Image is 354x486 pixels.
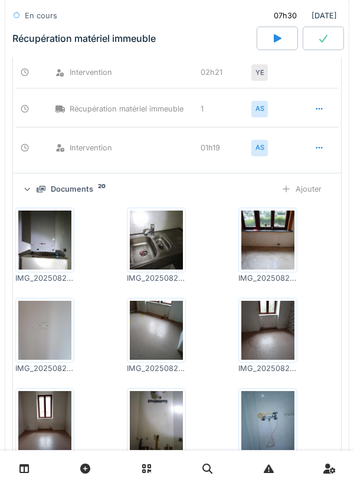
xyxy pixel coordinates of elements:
[51,183,93,195] div: Documents
[201,67,248,78] div: 02h21
[18,178,336,200] summary: Documents20Ajouter
[18,301,71,360] img: yl01olwt21lqbe19ximj3h5gybb5
[238,272,297,284] div: IMG_20250827_091147_691.jpg
[15,272,74,284] div: IMG_20250827_081210_476.jpg
[55,103,196,114] div: Récupération matériel immeuble
[241,301,294,360] img: 7mq1jsuxbf7s98olj951yc4zix25
[55,67,196,78] div: Intervention
[251,64,268,81] div: YE
[274,10,297,21] div: 07h30
[241,391,294,450] img: 72dh7xb2nrqvrvj9sy7rsy6a0ino
[55,142,196,153] div: Intervention
[18,211,71,270] img: 83itjtiwj1ab94qo690d55xisocc
[238,363,297,374] div: IMG_20250827_101131_449.jpg
[25,10,57,21] div: En cours
[271,178,332,200] div: Ajouter
[12,33,156,44] div: Récupération matériel immeuble
[15,363,74,374] div: IMG_20250827_101203_252.jpg
[127,272,186,284] div: IMG_20250827_091215_904.jpg
[130,391,183,450] img: tevameoxz7pcngf9rsgyhlelmw6d
[251,101,268,117] div: AS
[241,211,294,270] img: 8d6y5lujg464x04xbe4lq2660nim
[130,211,183,270] img: b0hm4xt4lgf1xttr1kdgv1dwdlev
[130,301,183,360] img: qtxiqd3m574e6rtk6qgxkd544xii
[201,103,248,114] div: 1
[251,140,268,156] div: AS
[18,391,71,450] img: qyfju6il9um0st7yoqh30hkdo85g
[127,363,186,374] div: IMG_20250827_101156_422.jpg
[201,142,248,153] div: 01h19
[264,5,342,27] div: [DATE]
